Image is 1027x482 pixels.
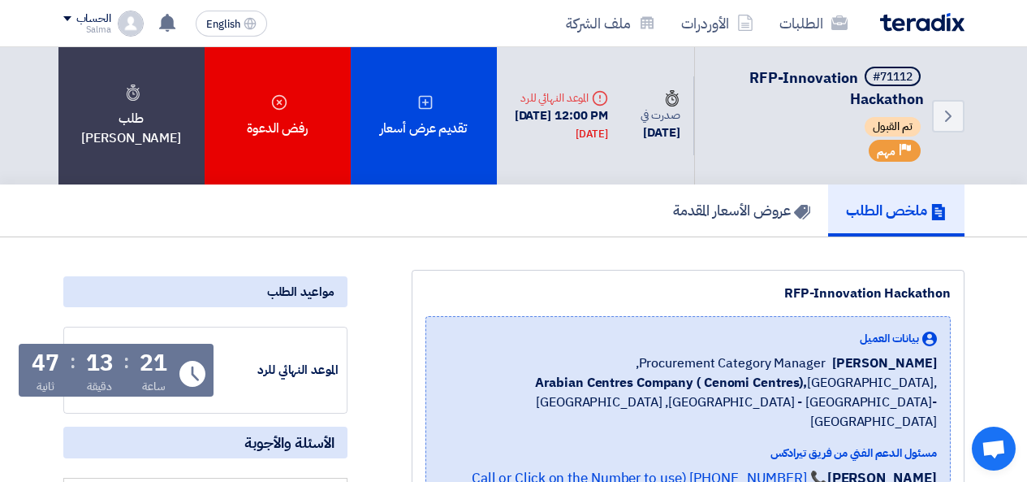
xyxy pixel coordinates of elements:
div: تقديم عرض أسعار [351,47,497,185]
div: 21 [140,352,167,375]
h5: ملخص الطلب [846,201,947,219]
a: الأوردرات [668,4,766,42]
div: رفض الدعوة [205,47,351,185]
div: ساعة [142,378,166,395]
span: الأسئلة والأجوبة [244,433,334,452]
button: English [196,11,267,37]
div: [DATE] [576,126,608,142]
a: عروض الأسعار المقدمة [655,185,828,237]
span: RFP-Innovation Hackathon [749,67,924,110]
div: مسئول الدعم الفني من فريق تيرادكس [439,445,937,462]
div: [DATE] 12:00 PM [510,106,609,143]
div: الحساب [76,12,111,26]
div: 13 [86,352,114,375]
div: : [123,347,129,376]
div: الموعد النهائي للرد [217,361,339,380]
a: Open chat [972,427,1016,471]
h5: عروض الأسعار المقدمة [673,201,810,219]
div: [DATE] [634,124,680,142]
img: profile_test.png [118,11,144,37]
div: دقيقة [87,378,112,395]
a: ملخص الطلب [828,185,964,237]
span: بيانات العميل [860,330,919,347]
span: English [206,19,240,30]
a: ملف الشركة [553,4,668,42]
b: Arabian Centres Company ( Cenomi Centres), [535,373,807,393]
img: Teradix logo [880,13,964,32]
div: الموعد النهائي للرد [510,89,609,106]
span: [GEOGRAPHIC_DATA], [GEOGRAPHIC_DATA] ,[GEOGRAPHIC_DATA] - [GEOGRAPHIC_DATA]- [GEOGRAPHIC_DATA] [439,373,937,432]
div: 47 [32,352,59,375]
div: ثانية [37,378,55,395]
span: تم القبول [865,117,921,137]
a: الطلبات [766,4,861,42]
span: Procurement Category Manager, [636,354,826,373]
span: [PERSON_NAME] [832,354,937,373]
div: : [70,347,76,376]
div: صدرت في [634,89,680,124]
div: #71112 [873,72,913,83]
span: مهم [877,144,895,159]
div: Salma [63,25,111,34]
div: RFP-Innovation Hackathon [425,284,951,303]
div: طلب [PERSON_NAME] [58,47,205,185]
div: مواعيد الطلب [63,276,347,307]
h5: RFP-Innovation Hackathon [714,67,924,109]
